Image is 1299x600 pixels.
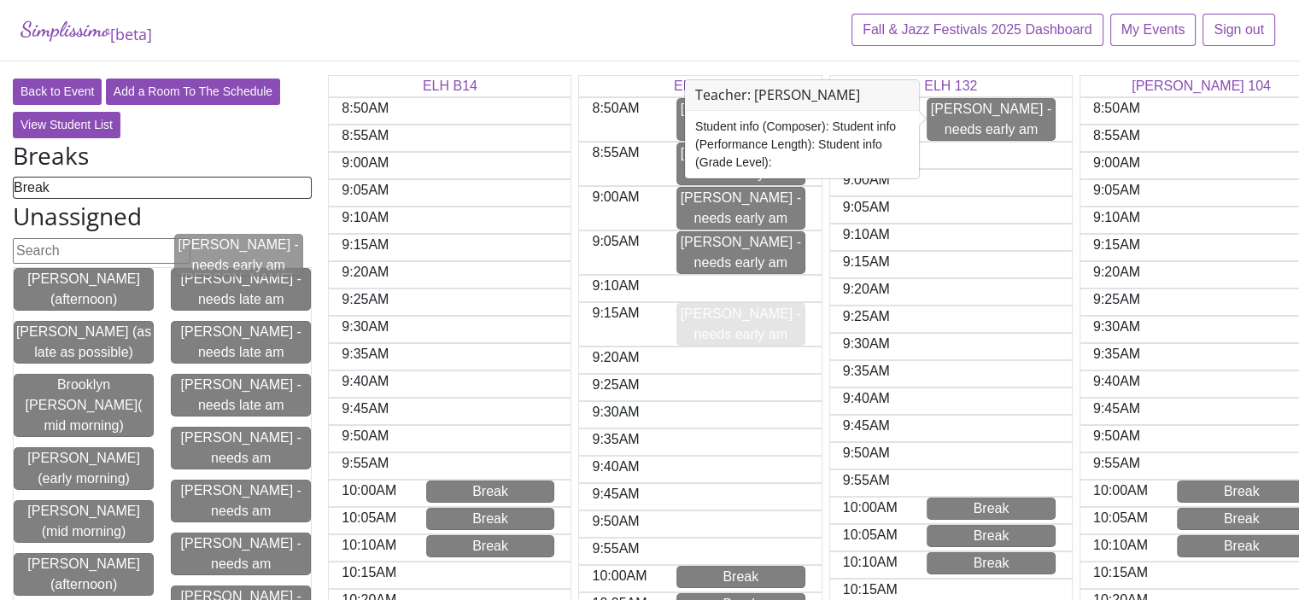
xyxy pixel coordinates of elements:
div: 9:35AM [579,429,659,455]
div: 9:05AM [579,231,659,274]
div: [PERSON_NAME] - needs am [172,481,310,521]
div: Break [677,567,805,587]
h3: Teacher: [PERSON_NAME] [685,80,919,111]
div: 9:45AM [830,416,910,441]
div: 10:05AM [830,525,910,550]
a: [PERSON_NAME] 104 [1132,79,1271,93]
div: 9:30AM [329,317,409,342]
div: 9:35AM [830,361,910,387]
a: ELH 132 [924,79,977,93]
div: [PERSON_NAME] (as late as possible) [15,322,153,363]
h3: Breaks [13,142,312,171]
div: 10:10AM [329,535,409,561]
div: 8:50AM [329,98,409,124]
div: 9:00AM [579,187,659,230]
div: 9:20AM [579,347,659,373]
a: Simplissimo[beta] [20,14,152,47]
div: 10:05AM [329,508,409,533]
div: 9:20AM [830,279,910,305]
div: 9:10AM [1080,207,1161,233]
div: Break [13,177,312,199]
div: 9:30AM [830,334,910,359]
div: 8:50AM [1080,98,1161,124]
input: Search [13,238,190,264]
div: [PERSON_NAME] - needs am [172,533,310,574]
div: 9:15AM [1080,235,1161,260]
div: [PERSON_NAME] - needs late am [172,322,310,363]
a: Fall & Jazz Festivals 2025 Dashboard [851,14,1103,46]
div: 10:05AM [1080,508,1161,533]
a: Add a Room To The Schedule [106,79,280,105]
div: 9:10AM [329,207,409,233]
div: Student info (Composer): Student info (Performance Length): Student info (Grade Level): [685,111,919,178]
div: 9:05AM [1080,180,1161,206]
div: 9:40AM [329,371,409,397]
div: 9:00AM [1080,153,1161,178]
div: Break [427,509,554,529]
div: 9:00AM [830,170,910,195]
div: 9:25AM [329,289,409,315]
div: 9:30AM [1080,317,1161,342]
div: 9:50AM [579,511,659,537]
sub: [beta] [110,24,152,44]
div: 9:25AM [1080,289,1161,315]
div: Brooklyn [PERSON_NAME]( mid morning) [15,375,153,436]
div: 9:50AM [830,443,910,469]
div: [PERSON_NAME] (mid morning) [15,501,153,542]
div: [PERSON_NAME](early morning) [15,448,153,489]
div: 10:00AM [830,498,910,523]
div: 10:10AM [1080,535,1161,561]
div: [PERSON_NAME] - needs early am [677,143,805,184]
div: 8:55AM [1080,125,1161,151]
div: [PERSON_NAME] - needs early am [175,235,302,276]
div: 9:40AM [830,388,910,414]
div: 9:50AM [1080,426,1161,451]
div: [PERSON_NAME] - needs early am [927,99,1055,140]
div: 9:45AM [329,399,409,424]
div: 8:55AM [329,125,409,151]
div: 9:30AM [579,402,659,428]
div: 9:50AM [329,426,409,451]
div: [PERSON_NAME] - needs early am [677,188,805,229]
div: Break [427,481,554,502]
a: View Student List [13,112,120,138]
div: 9:20AM [329,262,409,288]
div: 9:15AM [830,252,910,277]
div: 9:40AM [1080,371,1161,397]
div: 10:15AM [329,562,409,588]
div: 10:00AM [1080,481,1161,506]
div: 10:15AM [1080,562,1161,588]
a: Sign out [1202,14,1275,46]
div: 9:55AM [579,539,659,564]
a: ELH B14 [423,79,477,93]
div: Break [427,536,554,556]
a: My Events [1110,14,1197,46]
div: [PERSON_NAME](afternoon) [15,554,153,595]
div: Break [927,553,1055,574]
a: ELH 113 [674,79,727,93]
h3: Unassigned [13,202,312,231]
div: 9:05AM [830,197,910,223]
div: [PERSON_NAME] - needs late am [172,375,310,416]
div: 9:05AM [329,180,409,206]
div: 8:55AM [579,143,659,185]
div: [PERSON_NAME] - needs early am [677,99,805,140]
div: 9:35AM [329,344,409,370]
div: 10:10AM [830,552,910,578]
div: 9:45AM [1080,399,1161,424]
div: 9:15AM [329,235,409,260]
div: 9:25AM [579,375,659,400]
a: Back to Event [13,79,102,105]
div: [PERSON_NAME] - needs am [172,428,310,469]
div: 9:55AM [1080,453,1161,479]
div: Break [927,498,1055,519]
div: 9:40AM [579,457,659,482]
div: 9:20AM [1080,262,1161,288]
div: Break [927,526,1055,546]
div: 9:45AM [579,484,659,510]
div: 9:10AM [830,224,910,250]
div: 9:55AM [830,470,910,496]
div: 9:55AM [329,453,409,479]
div: 9:10AM [579,276,659,301]
div: 10:00AM [329,481,409,506]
